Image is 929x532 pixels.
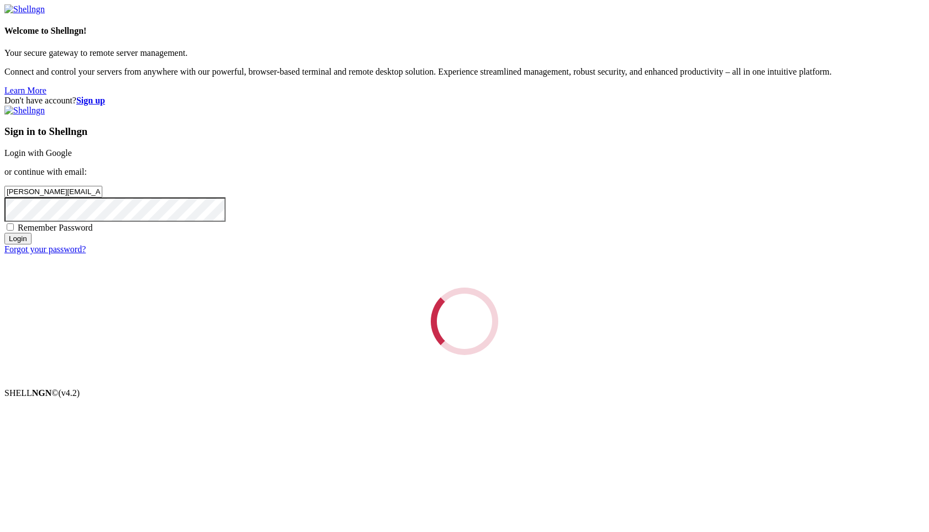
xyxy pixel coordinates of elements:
span: SHELL © [4,388,80,398]
input: Remember Password [7,223,14,231]
p: Connect and control your servers from anywhere with our powerful, browser-based terminal and remo... [4,67,925,77]
p: Your secure gateway to remote server management. [4,48,925,58]
b: NGN [32,388,52,398]
span: Remember Password [18,223,93,232]
input: Email address [4,186,102,197]
input: Login [4,233,32,244]
span: 4.2.0 [59,388,80,398]
a: Login with Google [4,148,72,158]
img: Shellngn [4,106,45,116]
a: Learn More [4,86,46,95]
p: or continue with email: [4,167,925,177]
img: Shellngn [4,4,45,14]
h3: Sign in to Shellngn [4,126,925,138]
div: Don't have account? [4,96,925,106]
a: Forgot your password? [4,244,86,254]
h4: Welcome to Shellngn! [4,26,925,36]
div: Loading... [431,288,498,355]
a: Sign up [76,96,105,105]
